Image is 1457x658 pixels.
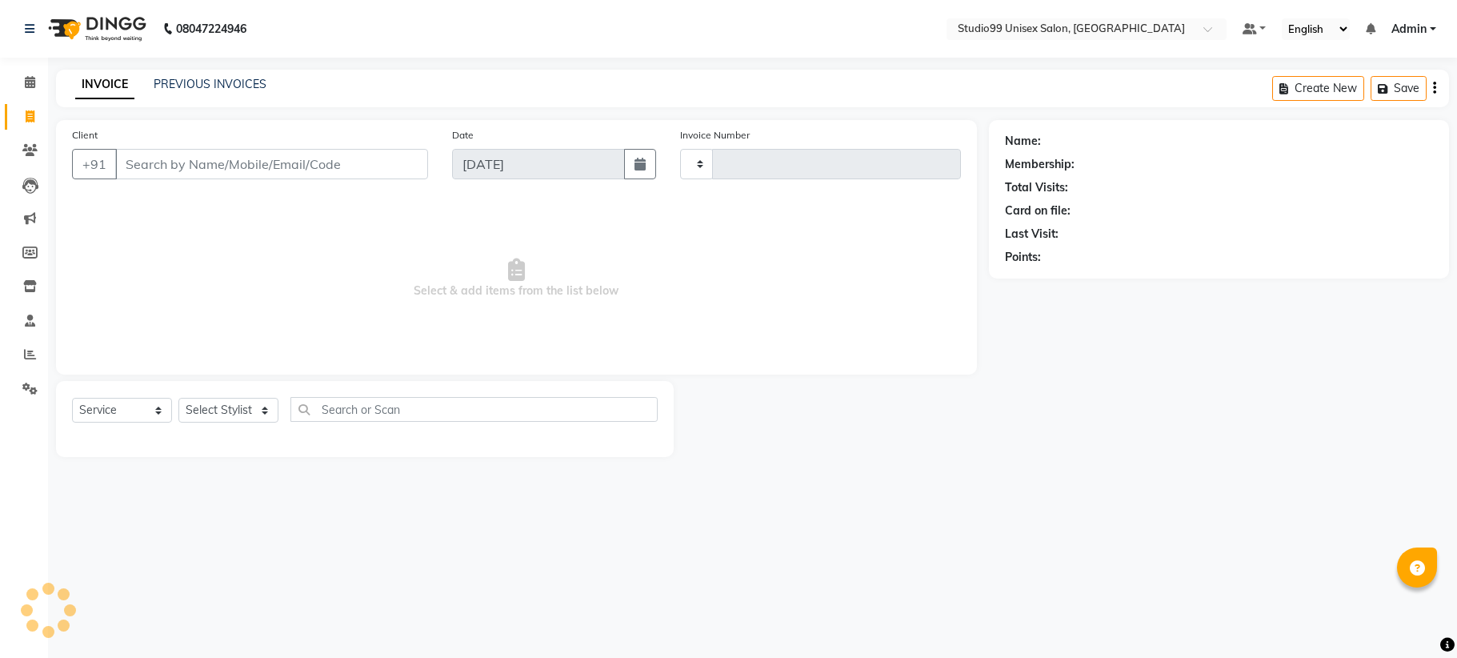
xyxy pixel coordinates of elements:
div: Total Visits: [1005,179,1068,196]
div: Membership: [1005,156,1075,173]
span: Admin [1391,21,1427,38]
div: Points: [1005,249,1041,266]
label: Invoice Number [680,128,750,142]
label: Client [72,128,98,142]
iframe: chat widget [1390,594,1441,642]
div: Card on file: [1005,203,1071,219]
div: Last Visit: [1005,226,1059,243]
input: Search by Name/Mobile/Email/Code [115,149,428,179]
button: +91 [72,149,117,179]
span: Select & add items from the list below [72,199,961,359]
a: PREVIOUS INVOICES [154,77,266,91]
div: Name: [1005,133,1041,150]
img: logo [41,6,150,51]
button: Create New [1272,76,1364,101]
button: Save [1371,76,1427,101]
b: 08047224946 [176,6,246,51]
input: Search or Scan [290,397,658,422]
label: Date [452,128,474,142]
a: INVOICE [75,70,134,99]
